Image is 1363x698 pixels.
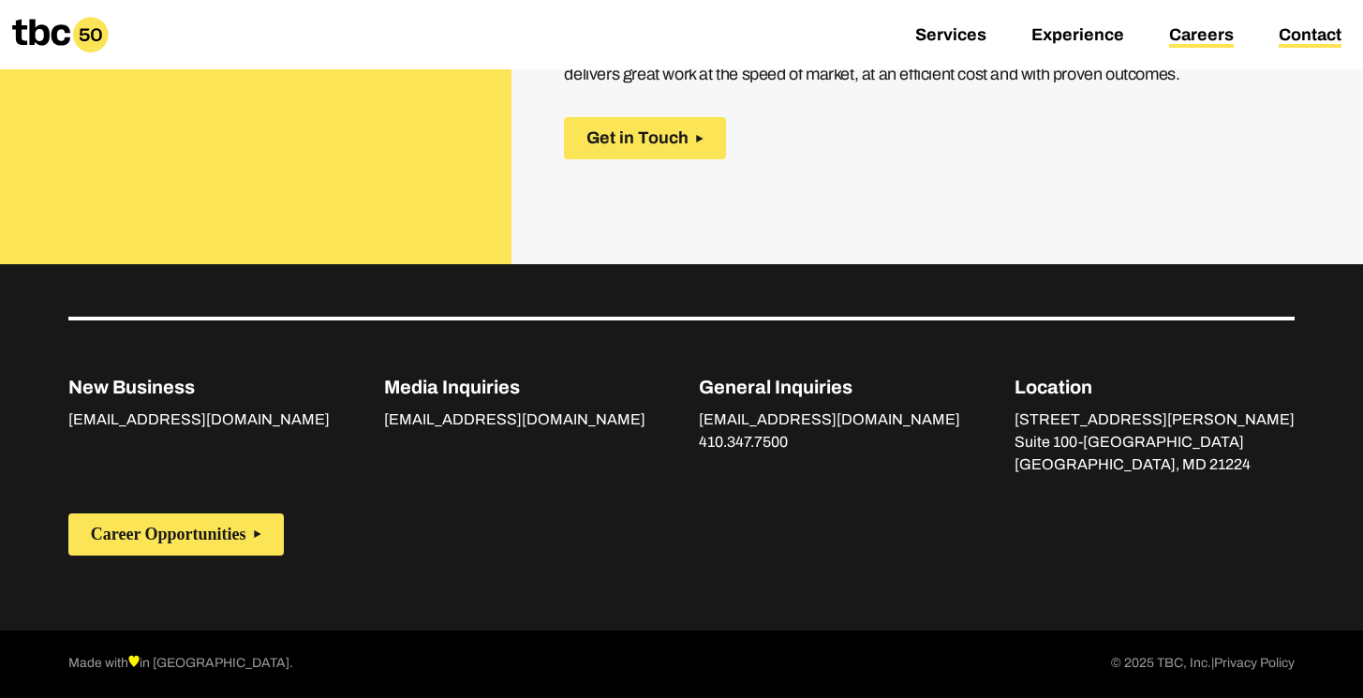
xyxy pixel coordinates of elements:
p: [STREET_ADDRESS][PERSON_NAME] [1015,408,1295,431]
a: 410.347.7500 [699,434,788,454]
span: Get in Touch [586,128,689,148]
a: [EMAIL_ADDRESS][DOMAIN_NAME] [384,411,645,432]
p: Media Inquiries [384,373,645,401]
p: [GEOGRAPHIC_DATA], MD 21224 [1015,453,1295,476]
p: General Inquiries [699,373,960,401]
button: Get in Touch [564,117,726,159]
span: | [1211,656,1214,670]
p: New Business [68,373,330,401]
a: Contact [1279,25,1341,48]
span: Career Opportunities [91,525,246,544]
a: Services [915,25,986,48]
button: Career Opportunities [68,513,284,556]
p: © 2025 TBC, Inc. [1111,653,1295,676]
a: [EMAIL_ADDRESS][DOMAIN_NAME] [68,411,330,432]
a: Experience [1031,25,1124,48]
p: Made with in [GEOGRAPHIC_DATA]. [68,653,293,676]
p: Location [1015,373,1295,401]
a: Privacy Policy [1214,653,1295,676]
a: Careers [1169,25,1234,48]
p: Suite 100-[GEOGRAPHIC_DATA] [1015,431,1295,453]
a: [EMAIL_ADDRESS][DOMAIN_NAME] [699,411,960,432]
